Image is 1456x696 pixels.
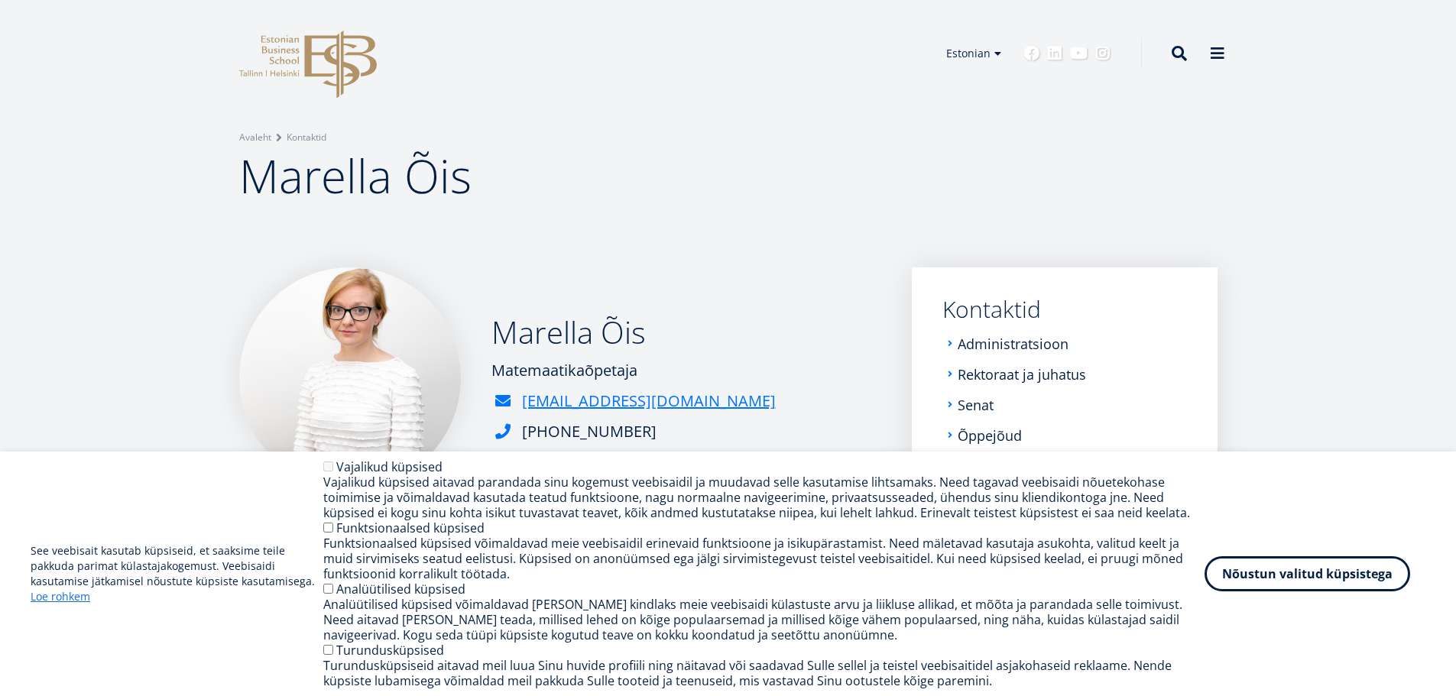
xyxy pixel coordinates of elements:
h2: Marella Õis [491,313,776,351]
a: Senat [958,397,994,413]
a: Avaleht [239,130,271,145]
img: a [239,267,461,489]
a: Kontaktid [942,298,1187,321]
a: Kontaktid [287,130,326,145]
label: Analüütilised küpsised [336,581,465,597]
p: See veebisait kasutab küpsiseid, et saaksime teile pakkuda parimat külastajakogemust. Veebisaidi ... [31,543,323,604]
div: Analüütilised küpsised võimaldavad [PERSON_NAME] kindlaks meie veebisaidi külastuste arvu ja liik... [323,597,1205,643]
div: Vajalikud küpsised aitavad parandada sinu kogemust veebisaidil ja muudavad selle kasutamise lihts... [323,474,1205,520]
a: Administratsioon [958,336,1068,351]
span: Marella Õis [239,144,472,207]
a: Facebook [1024,46,1039,61]
button: Nõustun valitud küpsistega [1205,556,1410,591]
a: Loe rohkem [31,589,90,604]
a: Linkedin [1047,46,1062,61]
div: Turundusküpsiseid aitavad meil luua Sinu huvide profiili ning näitavad või saadavad Sulle sellel ... [323,658,1205,688]
div: [PHONE_NUMBER] [522,420,657,443]
a: Õppejõud [958,428,1022,443]
a: Youtube [1070,46,1088,61]
div: Matemaatikaõpetaja [491,359,776,382]
label: Funktsionaalsed küpsised [336,520,485,536]
a: [EMAIL_ADDRESS][DOMAIN_NAME] [522,390,776,413]
label: Vajalikud küpsised [336,458,443,475]
label: Turundusküpsised [336,642,444,659]
a: Instagram [1095,46,1111,61]
a: Rektoraat ja juhatus [958,367,1086,382]
div: Funktsionaalsed küpsised võimaldavad meie veebisaidil erinevaid funktsioone ja isikupärastamist. ... [323,536,1205,581]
